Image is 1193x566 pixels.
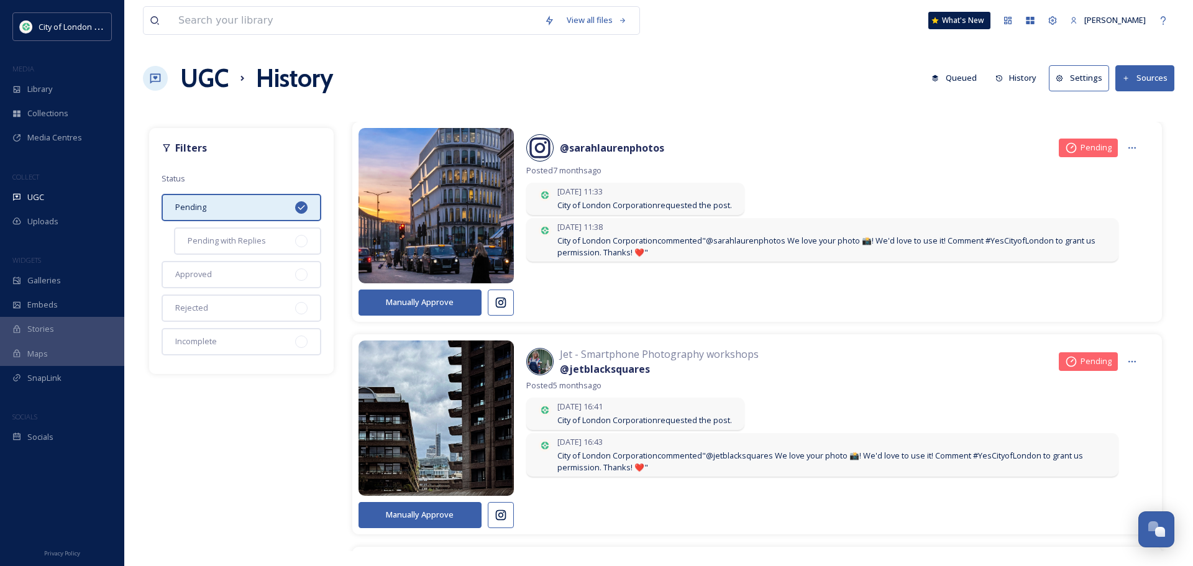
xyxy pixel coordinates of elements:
[172,7,538,34] input: Search your library
[27,431,53,443] span: Socials
[539,224,551,237] img: 354633849_641918134643224_7365946917959491822_n.jpg
[44,545,80,560] a: Privacy Policy
[27,132,82,144] span: Media Centres
[989,66,1049,90] a: History
[359,290,482,315] button: Manually Approve
[557,235,1106,258] span: City of London Corporation commented "@sarahlaurenphotos We love your photo 📸! We'd love to use i...
[27,323,54,335] span: Stories
[359,502,482,527] button: Manually Approve
[557,436,1106,448] span: [DATE] 16:43
[539,404,551,416] img: 354633849_641918134643224_7365946917959491822_n.jpg
[1081,355,1112,367] span: Pending
[27,275,61,286] span: Galleries
[256,60,333,97] h1: History
[175,335,217,347] span: Incomplete
[27,216,58,227] span: Uploads
[1049,65,1109,91] button: Settings
[560,140,664,155] a: @sarahlaurenphotos
[557,401,732,413] span: [DATE] 16:41
[27,348,48,360] span: Maps
[557,199,732,211] span: City of London Corporation requested the post.
[175,201,206,213] span: Pending
[359,325,514,511] img: 18159775213358026.jpg
[528,349,552,374] img: 184848784_1433693166971324_6606279340327034037_n.jpg
[162,173,185,184] span: Status
[175,302,208,314] span: Rejected
[1064,8,1152,32] a: [PERSON_NAME]
[925,66,989,90] a: Queued
[560,362,650,376] strong: @ jetblacksquares
[560,141,664,155] strong: @ sarahlaurenphotos
[1138,511,1174,547] button: Open Chat
[175,268,212,280] span: Approved
[1049,65,1115,91] a: Settings
[180,60,229,97] a: UGC
[928,12,990,29] a: What's New
[12,172,39,181] span: COLLECT
[560,362,759,377] a: @jetblacksquares
[557,414,732,426] span: City of London Corporation requested the post.
[27,191,44,203] span: UGC
[925,66,983,90] button: Queued
[27,299,58,311] span: Embeds
[12,412,37,421] span: SOCIALS
[27,107,68,119] span: Collections
[560,8,633,32] a: View all files
[27,372,62,384] span: SnapLink
[539,189,551,201] img: 354633849_641918134643224_7365946917959491822_n.jpg
[1081,142,1112,153] span: Pending
[526,380,1143,391] span: Posted 5 months ago
[539,439,551,452] img: 354633849_641918134643224_7365946917959491822_n.jpg
[39,21,139,32] span: City of London Corporation
[989,66,1043,90] button: History
[557,186,732,198] span: [DATE] 11:33
[188,235,266,247] span: Pending with Replies
[557,221,1106,233] span: [DATE] 11:38
[557,450,1106,473] span: City of London Corporation commented "@jetblacksquares We love your photo 📸! We'd love to use it!...
[20,21,32,33] img: 354633849_641918134643224_7365946917959491822_n.jpg
[526,165,1143,176] span: Posted 7 months ago
[560,347,759,362] span: Jet - Smartphone Photography workshops
[12,64,34,73] span: MEDIA
[1115,65,1174,91] button: Sources
[359,112,514,299] img: 18000152.jpg
[175,141,207,155] strong: Filters
[12,255,41,265] span: WIDGETS
[27,83,52,95] span: Library
[1084,14,1146,25] span: [PERSON_NAME]
[44,549,80,557] span: Privacy Policy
